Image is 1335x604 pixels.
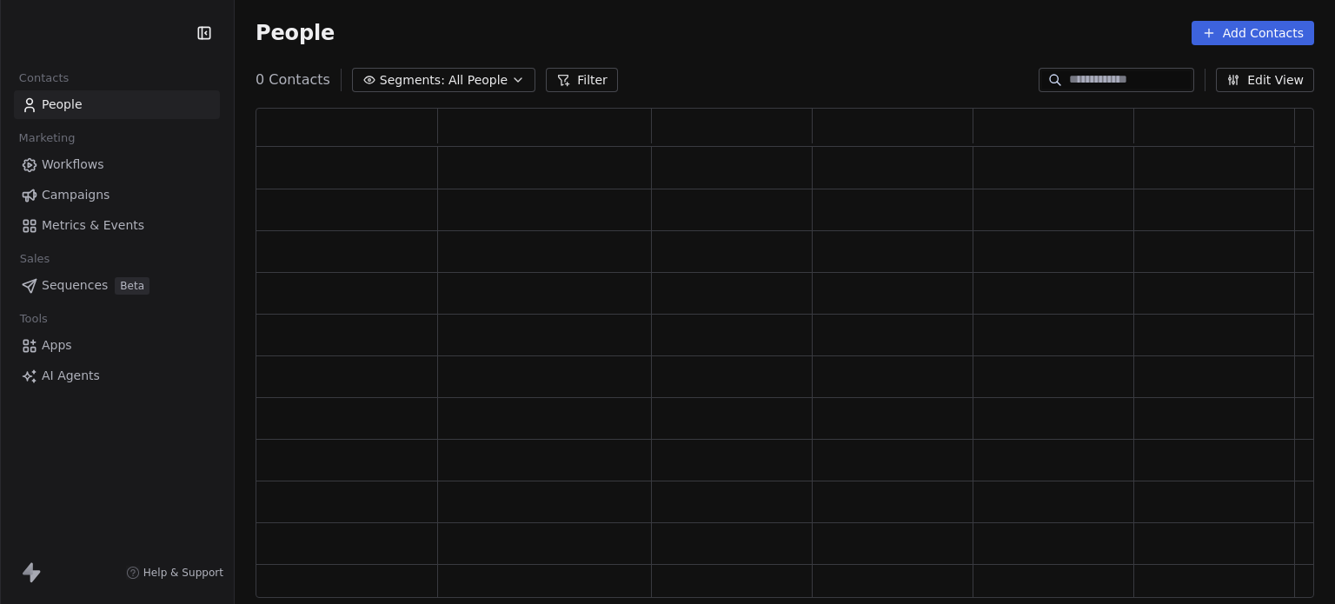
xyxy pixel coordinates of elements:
[14,181,220,209] a: Campaigns
[42,216,144,235] span: Metrics & Events
[14,150,220,179] a: Workflows
[14,90,220,119] a: People
[115,277,149,295] span: Beta
[12,306,55,332] span: Tools
[11,65,76,91] span: Contacts
[11,125,83,151] span: Marketing
[42,156,104,174] span: Workflows
[1216,68,1314,92] button: Edit View
[42,186,110,204] span: Campaigns
[380,71,445,90] span: Segments:
[42,276,108,295] span: Sequences
[256,70,330,90] span: 0 Contacts
[14,331,220,360] a: Apps
[448,71,508,90] span: All People
[546,68,618,92] button: Filter
[12,246,57,272] span: Sales
[42,96,83,114] span: People
[143,566,223,580] span: Help & Support
[1192,21,1314,45] button: Add Contacts
[42,336,72,355] span: Apps
[42,367,100,385] span: AI Agents
[126,566,223,580] a: Help & Support
[14,362,220,390] a: AI Agents
[256,20,335,46] span: People
[14,211,220,240] a: Metrics & Events
[14,271,220,300] a: SequencesBeta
